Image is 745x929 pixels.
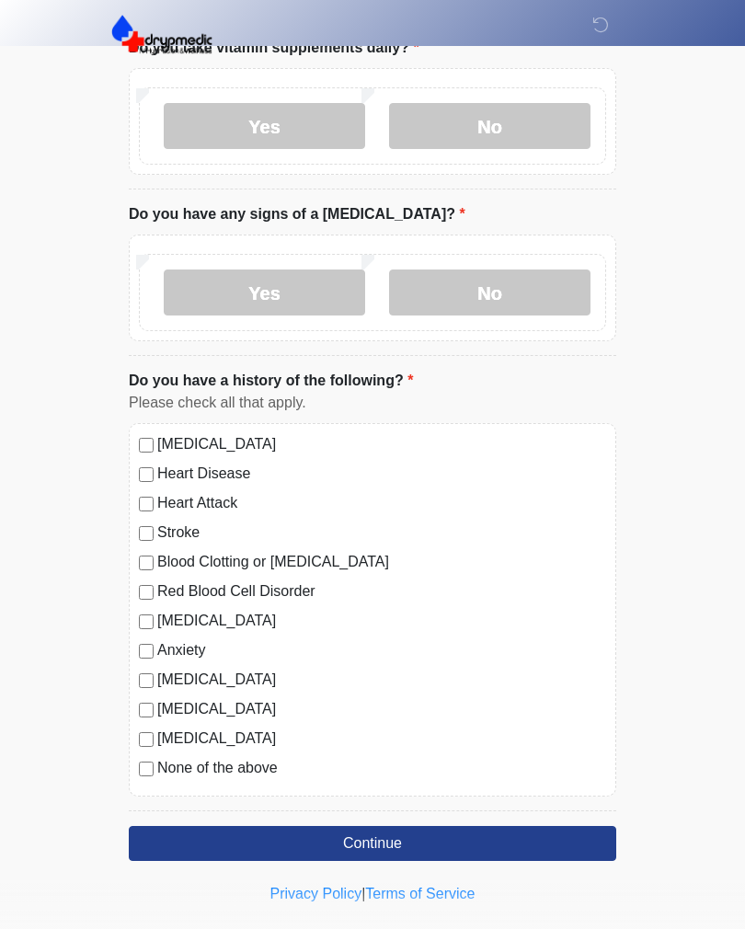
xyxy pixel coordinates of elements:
label: Red Blood Cell Disorder [157,580,606,602]
label: Anxiety [157,639,606,661]
label: [MEDICAL_DATA] [157,669,606,691]
a: Privacy Policy [270,886,362,901]
label: Stroke [157,522,606,544]
input: Heart Attack [139,497,154,511]
label: [MEDICAL_DATA] [157,698,606,720]
label: [MEDICAL_DATA] [157,610,606,632]
label: [MEDICAL_DATA] [157,433,606,455]
input: [MEDICAL_DATA] [139,673,154,688]
label: Blood Clotting or [MEDICAL_DATA] [157,551,606,573]
input: Heart Disease [139,467,154,482]
label: No [389,270,590,315]
label: Heart Attack [157,492,606,514]
input: [MEDICAL_DATA] [139,614,154,629]
label: Yes [164,270,365,315]
div: Please check all that apply. [129,392,616,414]
label: Do you have a history of the following? [129,370,413,392]
input: None of the above [139,762,154,776]
label: None of the above [157,757,606,779]
input: [MEDICAL_DATA] [139,703,154,717]
input: Anxiety [139,644,154,659]
label: No [389,103,590,149]
input: Red Blood Cell Disorder [139,585,154,600]
input: [MEDICAL_DATA] [139,732,154,747]
label: [MEDICAL_DATA] [157,728,606,750]
label: Yes [164,103,365,149]
label: Heart Disease [157,463,606,485]
button: Continue [129,826,616,861]
a: | [361,886,365,901]
img: DrypMedic IV Hydration & Wellness Logo [110,14,213,56]
input: [MEDICAL_DATA] [139,438,154,453]
input: Stroke [139,526,154,541]
label: Do you have any signs of a [MEDICAL_DATA]? [129,203,465,225]
a: Terms of Service [365,886,475,901]
input: Blood Clotting or [MEDICAL_DATA] [139,556,154,570]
